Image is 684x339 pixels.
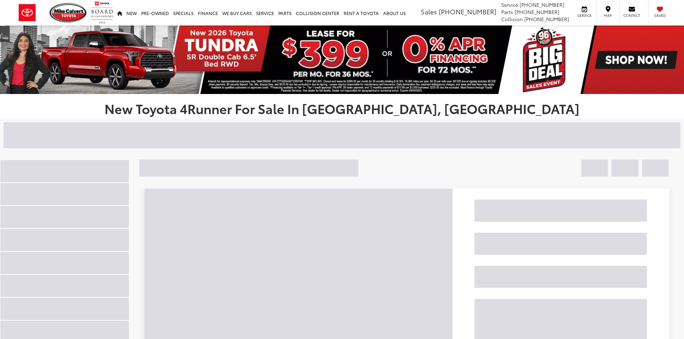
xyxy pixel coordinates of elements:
span: Saved [652,13,668,18]
span: Parts [501,8,513,15]
span: [PHONE_NUMBER] [520,1,564,8]
img: Mike Calvert Toyota [50,3,88,23]
span: Service [576,13,592,18]
span: Collision [501,15,523,23]
span: Contact [623,13,640,18]
span: Service [501,1,518,8]
span: Sales [421,7,437,16]
span: [PHONE_NUMBER] [439,7,496,16]
span: [PHONE_NUMBER] [515,8,559,15]
span: [PHONE_NUMBER] [524,15,569,23]
span: Map [600,13,616,18]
